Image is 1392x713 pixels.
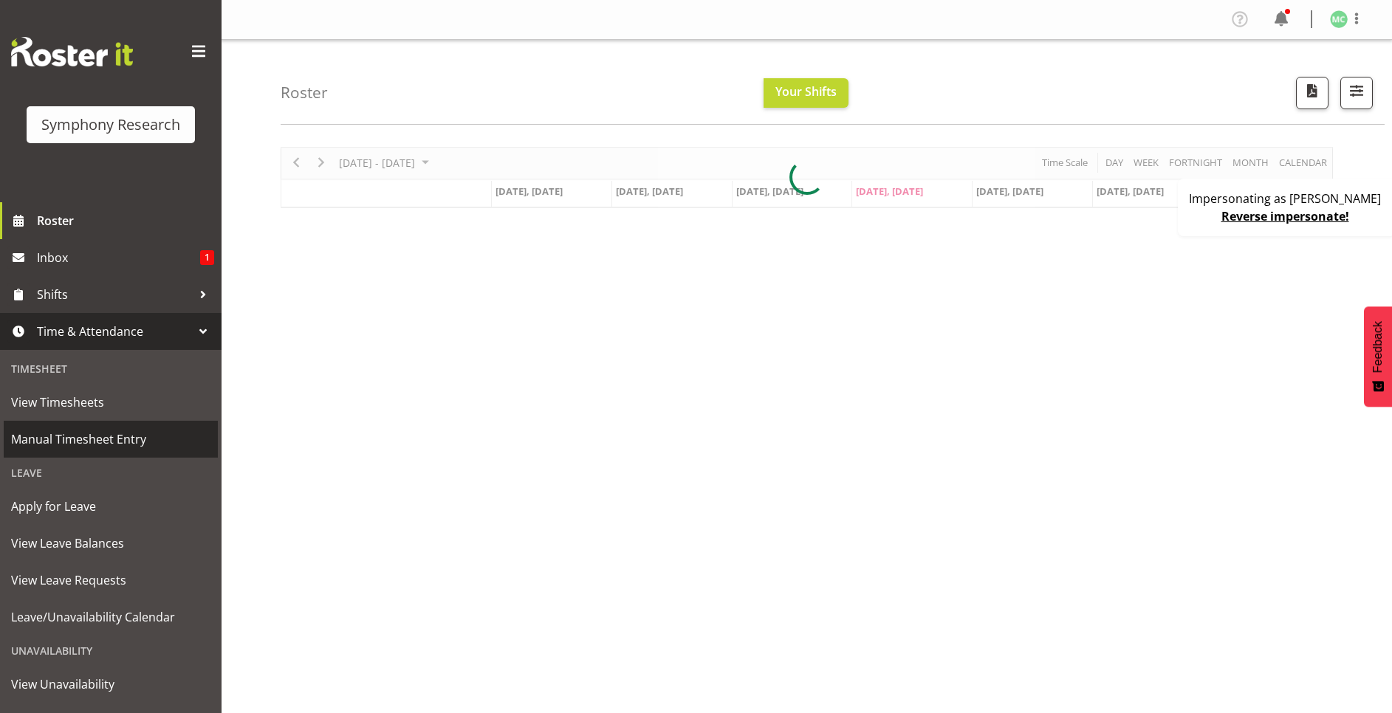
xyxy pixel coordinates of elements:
img: Rosterit website logo [11,37,133,66]
a: Apply for Leave [4,488,218,525]
span: Shifts [37,283,192,306]
span: Feedback [1371,321,1385,373]
div: Unavailability [4,635,218,666]
a: View Timesheets [4,384,218,421]
button: Filter Shifts [1340,77,1373,109]
span: Your Shifts [775,83,837,100]
div: Leave [4,458,218,488]
button: Feedback - Show survey [1364,306,1392,407]
a: Manual Timesheet Entry [4,421,218,458]
span: 1 [200,250,214,265]
img: matthew-coleman1906.jpg [1330,10,1348,28]
a: View Unavailability [4,666,218,703]
span: Time & Attendance [37,320,192,342]
a: View Leave Balances [4,525,218,562]
span: View Unavailability [11,673,210,695]
div: Timesheet [4,354,218,384]
a: Reverse impersonate! [1221,208,1349,224]
button: Download a PDF of the roster according to the set date range. [1296,77,1328,109]
span: Manual Timesheet Entry [11,428,210,450]
a: View Leave Requests [4,562,218,599]
div: Symphony Research [41,114,180,136]
span: View Timesheets [11,391,210,413]
span: Roster [37,210,214,232]
p: Impersonating as [PERSON_NAME] [1189,190,1381,207]
span: Apply for Leave [11,495,210,517]
span: View Leave Requests [11,569,210,591]
span: Leave/Unavailability Calendar [11,606,210,628]
span: View Leave Balances [11,532,210,554]
h4: Roster [281,84,328,101]
button: Your Shifts [764,78,848,108]
a: Leave/Unavailability Calendar [4,599,218,635]
span: Inbox [37,247,200,269]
